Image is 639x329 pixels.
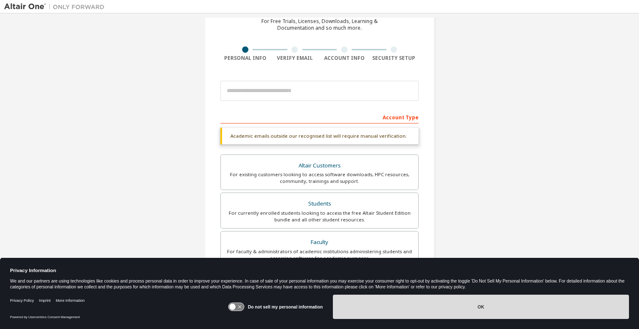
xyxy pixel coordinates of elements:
div: Security Setup [369,55,419,62]
div: Personal Info [220,55,270,62]
div: For existing customers looking to access software downloads, HPC resources, community, trainings ... [226,171,413,185]
div: Faculty [226,236,413,248]
div: Verify Email [270,55,320,62]
div: For currently enrolled students looking to access the free Altair Student Edition bundle and all ... [226,210,413,223]
div: Account Info [319,55,369,62]
img: Altair One [4,3,109,11]
div: For faculty & administrators of academic institutions administering students and accessing softwa... [226,248,413,262]
div: Academic emails outside our recognised list will require manual verification. [220,128,419,144]
div: Altair Customers [226,160,413,172]
div: For Free Trials, Licenses, Downloads, Learning & Documentation and so much more. [261,18,378,31]
div: Account Type [220,110,419,123]
div: Students [226,198,413,210]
